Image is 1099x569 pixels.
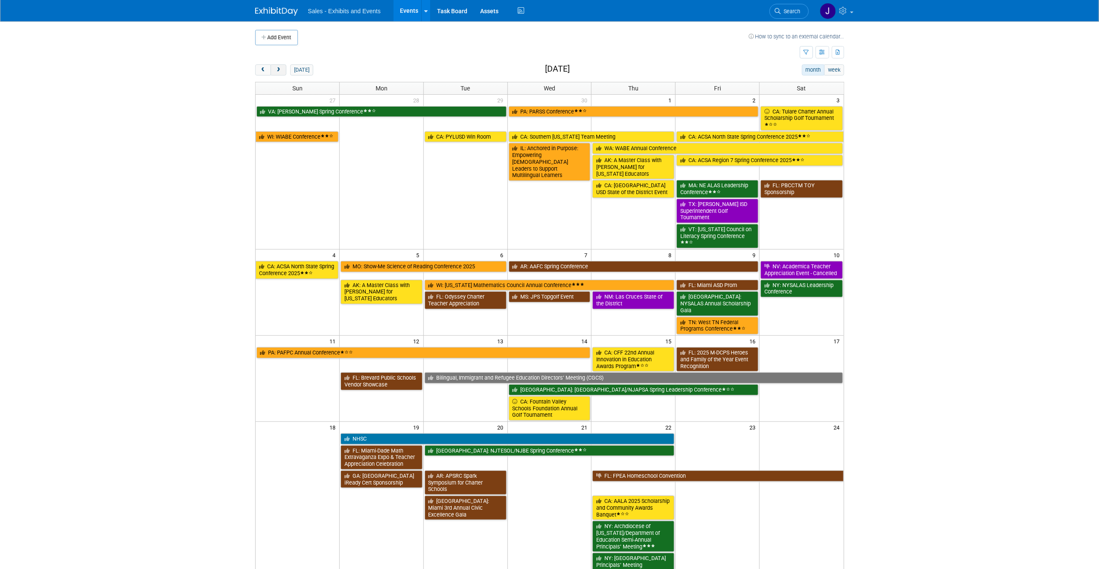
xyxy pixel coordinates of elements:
span: Search [781,8,801,15]
img: Joe Quinn [820,3,836,19]
a: CA: ACSA North State Spring Conference 2025 [676,131,843,142]
span: 8 [668,250,675,260]
span: 20 [497,422,507,433]
a: AR: AAFC Spring Conference [509,261,759,272]
button: [DATE] [290,64,313,75]
button: prev [255,64,271,75]
a: WI: [US_STATE] Mathematics Council Annual Conference [425,280,675,291]
a: How to sync to an external calendar... [749,33,844,40]
span: Wed [544,85,555,92]
a: CA: CFF 22nd Annual Innovation in Education Awards Program [592,347,674,372]
span: 12 [413,336,423,346]
span: 18 [329,422,339,433]
a: CA: [GEOGRAPHIC_DATA] USD State of the District Event [592,180,674,197]
span: 14 [580,336,591,346]
a: AK: A Master Class with [PERSON_NAME] for [US_STATE] Educators [592,155,674,179]
span: 1 [668,95,675,105]
button: next [271,64,286,75]
a: AR: APSRC Spark Symposium for Charter Schools [425,470,507,495]
a: GA: [GEOGRAPHIC_DATA] iReady Cert Sponsorship [341,470,423,488]
span: 3 [836,95,844,105]
span: 13 [497,336,507,346]
span: 6 [500,250,507,260]
a: MO: Show-Me Science of Reading Conference 2025 [341,261,507,272]
button: month [802,64,825,75]
span: 4 [332,250,339,260]
a: PA: PARSS Conference [509,106,759,117]
a: FL: Brevard Public Schools Vendor Showcase [341,372,423,390]
a: CA: AALA 2025 Scholarship and Community Awards Banquet [592,496,674,520]
a: WI: WIABE Conference [256,131,338,142]
a: MA: NE ALAS Leadership Conference [676,180,758,197]
a: [GEOGRAPHIC_DATA]: NYSALAS Annual Scholarship Gala [676,291,758,316]
a: IL: Anchored in Purpose: Empowering [DEMOGRAPHIC_DATA] Leaders to Support Multilingual Learners [509,143,591,181]
span: 9 [752,250,759,260]
span: 27 [329,95,339,105]
a: Search [770,4,809,19]
a: TX: [PERSON_NAME] ISD Superintendent Golf Tournament [676,199,758,223]
a: NY: Archdiocese of [US_STATE]/Department of Education Semi-Annual Principals’ Meeting [592,521,674,552]
span: 11 [329,336,339,346]
a: [GEOGRAPHIC_DATA]: Miami 3rd Annual Civic Excellence Gala [425,496,507,520]
span: 24 [833,422,844,433]
a: FL: 2025 M-DCPS Heroes and Family of the Year Event Recognition [676,347,758,372]
span: Tue [461,85,470,92]
a: [GEOGRAPHIC_DATA]: [GEOGRAPHIC_DATA]/NJAPSA Spring Leadership Conference [509,384,759,395]
a: MS: JPS Topgolf Event [509,291,591,302]
span: 30 [580,95,591,105]
span: 29 [497,95,507,105]
a: WA: WABE Annual Conference [592,143,842,154]
button: week [824,64,844,75]
a: TN: West TN Federal Programs Conference [676,317,758,334]
span: 17 [833,336,844,346]
a: CA: ACSA Region 7 Spring Conference 2025 [676,155,842,166]
span: 5 [416,250,423,260]
a: PA: PAFPC Annual Conference [257,347,591,358]
span: 19 [413,422,423,433]
span: Mon [376,85,388,92]
a: AK: A Master Class with [PERSON_NAME] for [US_STATE] Educators [341,280,423,304]
a: NY: NYSALAS Leadership Conference [761,280,842,297]
span: 28 [413,95,423,105]
a: FL: PBCCTM TOY Sponsorship [761,180,842,197]
span: 21 [580,422,591,433]
a: VT: [US_STATE] Council on Literacy Spring Conference [676,224,758,248]
span: 10 [833,250,844,260]
a: NV: Academica Teacher Appreciation Event - Cancelled [761,261,842,279]
span: 7 [583,250,591,260]
a: FL: FPEA Homeschool Convention [592,470,843,482]
a: CA: PYLUSD Win Room [425,131,507,142]
a: CA: Fountain Valley Schools Foundation Annual Golf Tournament [509,396,591,421]
a: [GEOGRAPHIC_DATA]: NJTESOL/NJBE Spring Conference [425,445,675,456]
img: ExhibitDay [255,7,298,16]
span: Fri [714,85,721,92]
a: VA: [PERSON_NAME] Spring Conference [257,106,507,117]
span: 15 [665,336,675,346]
a: NHSC [341,433,674,444]
span: 2 [752,95,759,105]
span: 16 [749,336,759,346]
a: FL: Miami ASD Prom [676,280,758,291]
a: Bilingual, Immigrant and Refugee Education Directors’ Meeting (CGCS) [425,372,843,383]
span: 22 [665,422,675,433]
a: NM: Las Cruces State of the District [592,291,674,309]
span: Sales - Exhibits and Events [308,8,381,15]
a: CA: ACSA North State Spring Conference 2025 [256,261,338,279]
button: Add Event [255,30,298,45]
h2: [DATE] [545,64,570,74]
a: CA: Tulare Charter Annual Scholarship Golf Tournament [761,106,842,131]
a: CA: Southern [US_STATE] Team Meeting [509,131,675,142]
span: 23 [749,422,759,433]
span: Sat [797,85,806,92]
span: Thu [628,85,638,92]
a: FL: Miami-Dade Math Extravaganza Expo & Teacher Appreciation Celebration [341,445,423,470]
span: Sun [292,85,303,92]
a: FL: Odyssey Charter Teacher Appreciation [425,291,507,309]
